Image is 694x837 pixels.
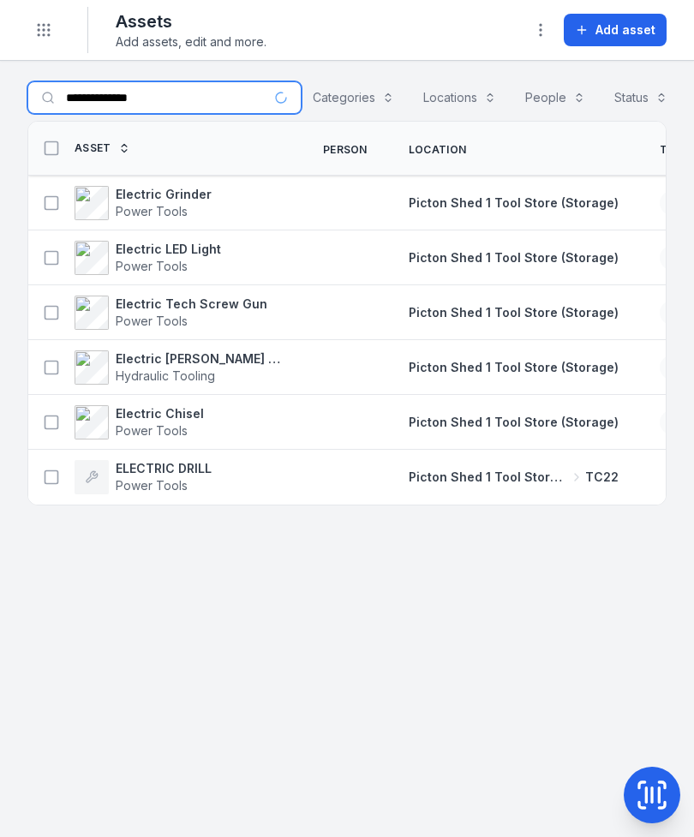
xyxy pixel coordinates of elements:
button: People [514,81,596,114]
a: Picton Shed 1 Tool Store (Storage) [409,359,619,376]
strong: Electric Chisel [116,405,204,422]
a: Electric GrinderPower Tools [75,186,212,220]
a: Picton Shed 1 Tool Store (Storage)TC22 [409,469,619,486]
a: Asset [75,141,130,155]
span: Add assets, edit and more. [116,33,266,51]
button: Toggle navigation [27,14,60,46]
span: Tag [660,143,683,157]
span: Person [323,143,368,157]
span: Picton Shed 1 Tool Store (Storage) [409,360,619,374]
a: Electric Tech Screw GunPower Tools [75,296,267,330]
a: Electric LED LightPower Tools [75,241,221,275]
button: Add asset [564,14,667,46]
strong: ELECTRIC DRILL [116,460,212,477]
button: Categories [302,81,405,114]
button: Status [603,81,679,114]
a: Picton Shed 1 Tool Store (Storage) [409,304,619,321]
span: Location [409,143,466,157]
a: Picton Shed 1 Tool Store (Storage) [409,194,619,212]
a: ELECTRIC DRILLPower Tools [75,460,212,494]
span: Power Tools [116,423,188,438]
strong: Electric Tech Screw Gun [116,296,267,313]
a: Electric [PERSON_NAME] PowerHydraulic Tooling [75,350,282,385]
span: Power Tools [116,314,188,328]
h2: Assets [116,9,266,33]
span: Asset [75,141,111,155]
strong: Electric Grinder [116,186,212,203]
span: Picton Shed 1 Tool Store (Storage) [409,195,619,210]
a: Electric ChiselPower Tools [75,405,204,439]
strong: Electric [PERSON_NAME] Power [116,350,282,368]
span: Power Tools [116,204,188,218]
a: Picton Shed 1 Tool Store (Storage) [409,249,619,266]
span: Hydraulic Tooling [116,368,215,383]
strong: Electric LED Light [116,241,221,258]
button: Locations [412,81,507,114]
span: Picton Shed 1 Tool Store (Storage) [409,469,568,486]
span: Picton Shed 1 Tool Store (Storage) [409,250,619,265]
span: Picton Shed 1 Tool Store (Storage) [409,305,619,320]
span: Picton Shed 1 Tool Store (Storage) [409,415,619,429]
span: TC22 [585,469,619,486]
a: Picton Shed 1 Tool Store (Storage) [409,414,619,431]
span: Power Tools [116,259,188,273]
span: Add asset [595,21,655,39]
span: Power Tools [116,478,188,493]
